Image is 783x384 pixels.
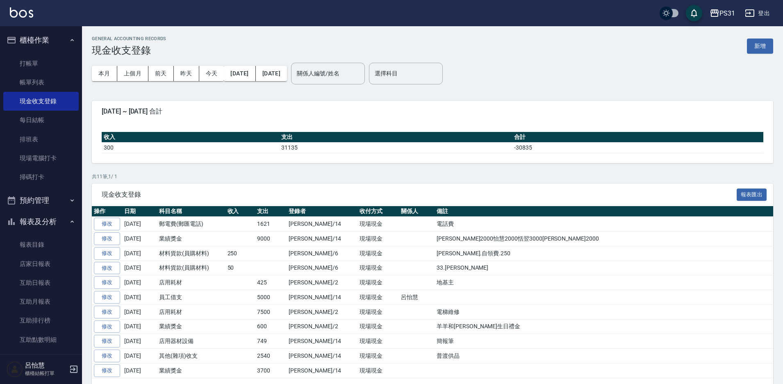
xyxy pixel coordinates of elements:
[357,363,399,378] td: 現場現金
[357,232,399,246] td: 現場現金
[255,349,287,364] td: 2540
[102,107,763,116] span: [DATE] ~ [DATE] 合計
[157,232,225,246] td: 業績獎金
[157,275,225,290] td: 店用耗材
[3,311,79,330] a: 互助排行榜
[435,217,773,232] td: 電話費
[3,54,79,73] a: 打帳單
[157,304,225,319] td: 店用耗材
[435,334,773,349] td: 簡報筆
[399,206,435,217] th: 關係人
[122,304,157,319] td: [DATE]
[357,217,399,232] td: 現場現金
[435,275,773,290] td: 地基主
[512,132,763,143] th: 合計
[357,261,399,275] td: 現場現金
[157,246,225,261] td: 材料貨款(員購材料)
[255,290,287,305] td: 5000
[122,217,157,232] td: [DATE]
[94,262,120,275] a: 修改
[225,246,255,261] td: 250
[255,232,287,246] td: 9000
[287,217,357,232] td: [PERSON_NAME]/14
[3,73,79,92] a: 帳單列表
[287,334,357,349] td: [PERSON_NAME]/14
[287,290,357,305] td: [PERSON_NAME]/14
[255,217,287,232] td: 1621
[122,319,157,334] td: [DATE]
[399,290,435,305] td: 呂怡慧
[7,361,23,377] img: Person
[287,275,357,290] td: [PERSON_NAME]/2
[92,206,122,217] th: 操作
[357,246,399,261] td: 現場現金
[157,290,225,305] td: 員工借支
[686,5,702,21] button: save
[3,292,79,311] a: 互助月報表
[287,349,357,364] td: [PERSON_NAME]/14
[92,45,166,56] h3: 現金收支登錄
[94,364,120,377] a: 修改
[255,206,287,217] th: 支出
[435,261,773,275] td: 33.[PERSON_NAME]
[255,334,287,349] td: 749
[122,206,157,217] th: 日期
[92,173,773,180] p: 共 11 筆, 1 / 1
[287,261,357,275] td: [PERSON_NAME]/6
[737,190,767,198] a: 報表匯出
[92,66,117,81] button: 本月
[742,6,773,21] button: 登出
[224,66,255,81] button: [DATE]
[148,66,174,81] button: 前天
[287,246,357,261] td: [PERSON_NAME]/6
[3,30,79,51] button: 櫃檯作業
[157,363,225,378] td: 業績獎金
[94,218,120,230] a: 修改
[3,349,79,368] a: 互助業績報表
[94,247,120,260] a: 修改
[94,276,120,289] a: 修改
[92,36,166,41] h2: GENERAL ACCOUNTING RECORDS
[199,66,224,81] button: 今天
[122,246,157,261] td: [DATE]
[102,142,279,153] td: 300
[357,319,399,334] td: 現場現金
[122,334,157,349] td: [DATE]
[157,217,225,232] td: 郵電費(郵匯電話)
[256,66,287,81] button: [DATE]
[122,232,157,246] td: [DATE]
[435,304,773,319] td: 電梯維修
[279,132,512,143] th: 支出
[102,191,737,199] span: 現金收支登錄
[287,304,357,319] td: [PERSON_NAME]/2
[435,246,773,261] td: [PERSON_NAME].自領費.250
[287,206,357,217] th: 登錄者
[3,235,79,254] a: 報表目錄
[435,349,773,364] td: 普渡供品
[255,319,287,334] td: 600
[122,275,157,290] td: [DATE]
[3,211,79,232] button: 報表及分析
[122,363,157,378] td: [DATE]
[3,190,79,211] button: 預約管理
[3,130,79,149] a: 排班表
[157,334,225,349] td: 店用器材設備
[287,363,357,378] td: [PERSON_NAME]/14
[747,39,773,54] button: 新增
[3,92,79,111] a: 現金收支登錄
[279,142,512,153] td: 31135
[435,206,773,217] th: 備註
[357,349,399,364] td: 現場現金
[3,111,79,130] a: 每日結帳
[719,8,735,18] div: PS31
[94,335,120,348] a: 修改
[3,330,79,349] a: 互助點數明細
[25,370,67,377] p: 櫃檯結帳打單
[255,304,287,319] td: 7500
[287,319,357,334] td: [PERSON_NAME]/2
[122,349,157,364] td: [DATE]
[157,261,225,275] td: 材料貨款(員購材料)
[10,7,33,18] img: Logo
[357,290,399,305] td: 現場現金
[94,320,120,333] a: 修改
